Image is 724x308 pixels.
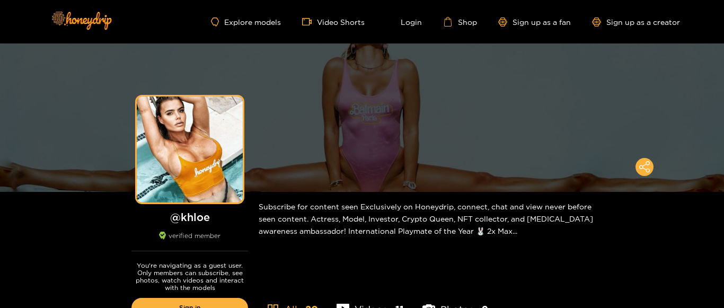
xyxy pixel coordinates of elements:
[259,192,603,245] div: Subscribe for content seen Exclusively on Honeydrip, connect, chat and view never before seen con...
[131,232,248,251] div: verified member
[302,17,365,27] a: Video Shorts
[211,17,281,27] a: Explore models
[498,17,571,27] a: Sign up as a fan
[592,17,680,27] a: Sign up as a creator
[386,17,422,27] a: Login
[302,17,317,27] span: video-camera
[131,210,248,224] h1: @ khloe
[443,17,477,27] a: Shop
[131,262,248,292] p: You're navigating as a guest user. Only members can subscribe, see photos, watch videos and inter...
